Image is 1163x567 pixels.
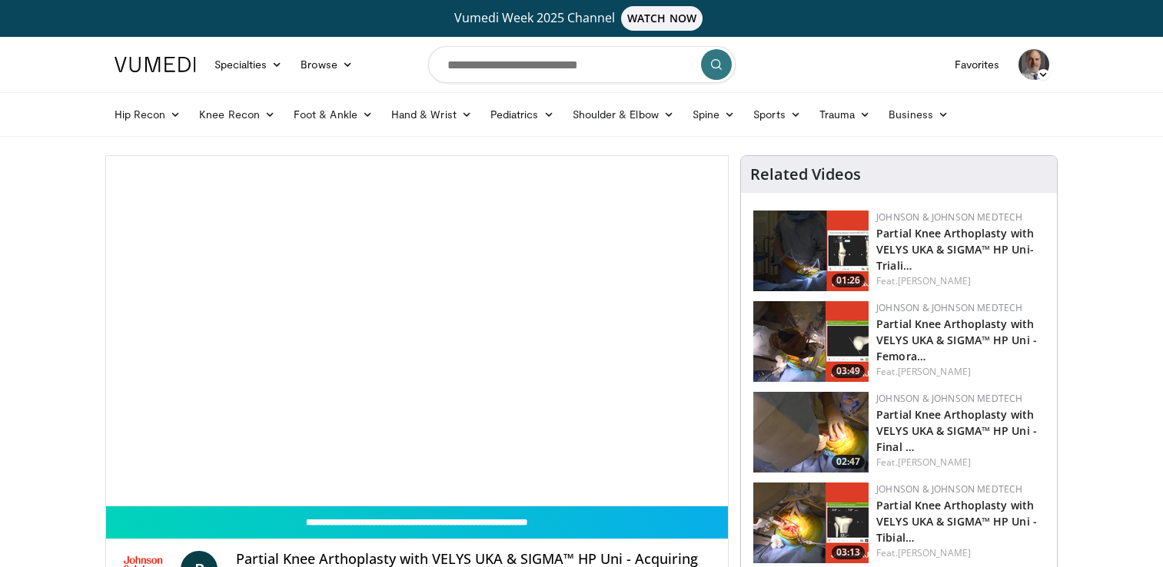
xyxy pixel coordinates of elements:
[876,456,1045,469] div: Feat.
[753,392,869,472] img: 2dac1888-fcb6-4628-a152-be974a3fbb82.png.150x105_q85_crop-smart_upscale.png
[744,99,810,130] a: Sports
[753,211,869,291] img: 54517014-b7e0-49d7-8366-be4d35b6cc59.png.150x105_q85_crop-smart_upscale.png
[876,301,1022,314] a: Johnson & Johnson MedTech
[428,46,736,83] input: Search topics, interventions
[876,546,1045,560] div: Feat.
[876,211,1022,224] a: Johnson & Johnson MedTech
[832,274,865,287] span: 01:26
[876,407,1037,454] a: Partial Knee Arthoplasty with VELYS UKA & SIGMA™ HP Uni - Final …
[750,165,861,184] h4: Related Videos
[621,6,703,31] span: WATCH NOW
[190,99,284,130] a: Knee Recon
[876,274,1045,288] div: Feat.
[876,226,1034,273] a: Partial Knee Arthoplasty with VELYS UKA & SIGMA™ HP Uni- Triali…
[945,49,1009,80] a: Favorites
[284,99,382,130] a: Foot & Ankle
[876,482,1022,496] a: Johnson & Johnson MedTech
[481,99,563,130] a: Pediatrics
[810,99,880,130] a: Trauma
[563,99,683,130] a: Shoulder & Elbow
[879,99,958,130] a: Business
[898,456,971,469] a: [PERSON_NAME]
[898,274,971,287] a: [PERSON_NAME]
[832,364,865,378] span: 03:49
[753,392,869,472] a: 02:47
[753,301,869,382] img: 13513cbe-2183-4149-ad2a-2a4ce2ec625a.png.150x105_q85_crop-smart_upscale.png
[382,99,481,130] a: Hand & Wrist
[291,49,362,80] a: Browse
[898,546,971,559] a: [PERSON_NAME]
[876,365,1045,379] div: Feat.
[1018,49,1049,80] img: Avatar
[117,6,1047,31] a: Vumedi Week 2025 ChannelWATCH NOW
[898,365,971,378] a: [PERSON_NAME]
[753,482,869,563] img: fca33e5d-2676-4c0d-8432-0e27cf4af401.png.150x105_q85_crop-smart_upscale.png
[105,99,191,130] a: Hip Recon
[106,156,729,506] video-js: Video Player
[115,57,196,72] img: VuMedi Logo
[205,49,292,80] a: Specialties
[753,301,869,382] a: 03:49
[753,211,869,291] a: 01:26
[876,498,1037,545] a: Partial Knee Arthoplasty with VELYS UKA & SIGMA™ HP Uni - Tibial…
[753,482,869,563] a: 03:13
[876,392,1022,405] a: Johnson & Johnson MedTech
[832,455,865,469] span: 02:47
[876,317,1037,363] a: Partial Knee Arthoplasty with VELYS UKA & SIGMA™ HP Uni - Femora…
[683,99,744,130] a: Spine
[832,545,865,559] span: 03:13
